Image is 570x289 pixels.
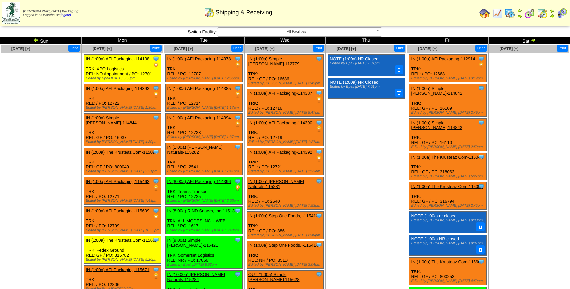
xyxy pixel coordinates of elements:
div: Edited by [PERSON_NAME] [DATE] 6:00pm [167,199,243,203]
button: Delete Note [476,245,485,254]
img: Tooltip [478,183,485,190]
img: Tooltip [234,207,241,214]
a: NOTE (1:00a) NR Closed [330,80,378,85]
button: Print [231,45,243,52]
div: TRK: REL: GF / PO: 886 [247,212,324,239]
div: TRK: REL: / PO: 12668 [409,55,487,82]
img: PO [478,62,485,69]
a: IN (1:00a) The Krusteaz Com-115094 [411,184,483,189]
div: Edited by [PERSON_NAME] [DATE] 1:37am [167,135,243,139]
button: Print [313,45,324,52]
a: NOTE (1:00a) NR Closed [330,56,378,61]
div: Edited by [PERSON_NAME] [DATE] 2:45pm [248,81,324,85]
img: Tooltip [153,266,159,273]
img: PO [153,273,159,279]
a: IN (1:00a) The Krusteaz Com-115663 [411,259,483,264]
div: Edited by [PERSON_NAME] [DATE] 5:27pm [411,174,486,178]
img: Tooltip [153,237,159,243]
img: Tooltip [234,85,241,91]
a: NOTE (1:00a) NR closed [411,236,459,241]
a: IN (1:00a) AFI Packaging-114385 [167,86,231,91]
a: IN (1:00a) Step One Foods, -115412 [248,213,318,218]
img: calendarprod.gif [505,8,515,18]
button: Delete Note [476,222,485,231]
a: IN (1:00a) AFI Packaging-114393 [86,86,149,91]
img: Tooltip [478,85,485,91]
div: Edited by [PERSON_NAME] [DATE] 5:47pm [248,111,324,115]
a: IN (1:00a) Simple [PERSON_NAME]-112779 [248,56,300,66]
img: Tooltip [478,258,485,265]
span: [DEMOGRAPHIC_DATA] Packaging [23,10,78,13]
a: OUT (1:00a) Simple [PERSON_NAME]-115628 [248,272,300,282]
img: PO [316,126,322,132]
span: Logged in as Warehouse [23,10,78,17]
img: arrowleft.gif [517,8,522,13]
div: Edited by [PERSON_NAME] [DATE] 5:20pm [86,258,161,262]
img: Tooltip [234,114,241,121]
a: [DATE] [+] [11,46,30,51]
button: Print [68,45,80,52]
td: Thu [326,37,407,44]
div: Edited by [PERSON_NAME] [DATE] 5:48pm [167,228,243,232]
a: [DATE] [+] [418,46,437,51]
a: IN (1:00a) [PERSON_NAME] Naturals-115281 [248,179,304,189]
div: Edited by [PERSON_NAME] [DATE] 3:19pm [411,76,486,80]
img: calendarblend.gif [524,8,535,18]
div: Edited by Bpali [DATE] 7:01pm [330,85,402,89]
div: TRK: Teams Transport REL: / PO: 12725 [165,177,243,205]
img: calendarinout.gif [537,8,548,18]
div: Edited by [PERSON_NAME] [DATE] 2:56pm [167,76,243,80]
td: Tue [163,37,244,44]
span: [DATE] [+] [255,46,275,51]
a: [DATE] [+] [499,46,518,51]
a: IN (1:00a) [PERSON_NAME] Naturals-115282 [167,145,223,155]
img: Tooltip [153,178,159,185]
img: Tooltip [478,119,485,126]
div: Edited by [PERSON_NAME] [DATE] 4:30pm [86,140,161,144]
button: Print [557,45,568,52]
div: Edited by [PERSON_NAME] [DATE] 1:33am [248,169,324,173]
span: All Facilities [220,28,373,36]
div: Edited by [PERSON_NAME] [DATE] 2:49pm [411,111,486,115]
div: TRK: REL: / PO: 12716 [247,89,324,117]
a: NOTE (1:00a) nr closed [411,213,456,218]
a: [DATE] [+] [337,46,356,51]
img: PO [234,62,241,69]
img: arrowleft.gif [33,37,39,43]
a: IN (1:00a) The Krusteaz Com-115042 [411,155,483,160]
a: [DATE] [+] [93,46,112,51]
button: Delete Note [395,89,403,97]
a: IN (1:00a) AFI Packaging-114378 [167,56,231,61]
img: Tooltip [153,85,159,91]
img: arrowright.gif [517,13,522,18]
a: IN (1:00a) The Krusteaz Com-115097 [86,150,157,155]
div: Edited by [PERSON_NAME] [DATE] 7:41pm [167,169,243,173]
button: Print [394,45,405,52]
a: IN (1:00a) AFI Packaging-114394 [167,115,231,120]
div: TRK: REL: / PO: 2540 [247,177,324,210]
img: Tooltip [316,271,322,278]
img: zoroco-logo-small.webp [2,2,20,24]
img: Tooltip [478,154,485,160]
div: TRK: REL: / PO: 12714 [165,84,243,112]
img: Tooltip [478,55,485,62]
div: TRK: REL: NR / PO: 851D [247,241,324,269]
img: calendarinout.gif [204,7,214,18]
a: [DATE] [+] [174,46,193,51]
img: PO [153,185,159,191]
a: IN (1:00a) AFI Packaging-114138 [86,56,149,61]
a: IN (9:00a) Simple [PERSON_NAME]-115421 [167,238,218,248]
div: TRK: XPO Logistics REL: NO Appointment / PO: 12701 [84,55,161,82]
img: PO [153,214,159,221]
div: TRK: REL: / PO: 12771 [84,177,161,205]
img: Tooltip [234,178,241,185]
img: Tooltip [316,178,322,185]
div: Edited by Bpali [DATE] 5:58pm [86,76,161,80]
img: arrowleft.gif [550,8,555,13]
img: Tooltip [153,207,159,214]
img: PO [316,96,322,103]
